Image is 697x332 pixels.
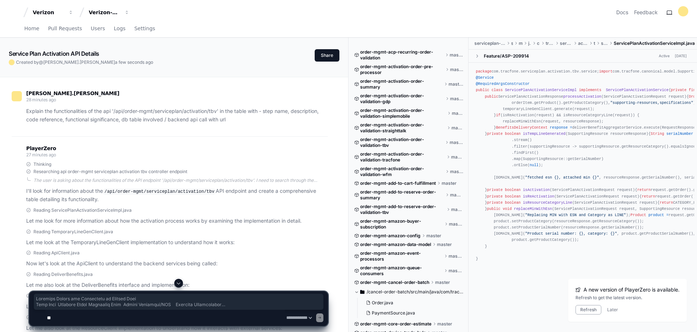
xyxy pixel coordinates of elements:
[360,265,443,277] span: order-mgmt-amazon-queue-consumers
[36,296,321,308] span: Loremips Dolors ame Consectetu ad Elitsed Doei Temp Inci Utlabore Etdol Magnaaliq Enim Admini Ven...
[525,231,617,236] span: "Product serial number: {}, category: {}"
[575,305,601,315] button: Refresh
[30,6,76,19] button: Verizon
[657,52,672,59] span: Active
[523,188,550,192] span: isActivation
[48,20,82,37] a: Pull Requests
[666,132,693,136] span: serialNumber
[572,200,657,205] span: (ServicePlanActivationRequest request)
[563,94,601,99] span: processActivation
[601,40,608,46] span: service
[360,64,444,75] span: order-mgmt-activation-order-pre-processor
[33,177,328,183] div: The user is asking about the functionalities of the API endpoint '/api/order-mgmt/serviceplan/act...
[360,122,446,134] span: order-mgmt-activation-order-validation-straighttalk
[523,194,554,199] span: isReActivation
[360,204,445,215] span: order-mgmt-add-to-reserve-order-validation-tbv
[449,268,463,274] span: master
[26,152,56,157] span: 27 minutes ago
[43,59,115,65] span: [PERSON_NAME].[PERSON_NAME]
[616,9,628,16] a: Docs
[584,286,680,293] span: A new version of PlayerZero is available.
[450,192,463,198] span: master
[26,90,119,96] span: [PERSON_NAME].[PERSON_NAME]
[360,49,444,61] span: order-mgmt-acp-recurring-order-validation
[523,200,572,205] span: isResourceCategoryLine
[360,242,431,247] span: order-mgmt-amazon-data-model
[452,110,463,116] span: master
[451,207,463,212] span: master
[476,82,530,86] span: @RequiredArgsConstructor
[485,94,498,99] span: public
[519,40,522,46] span: main
[578,40,588,46] span: activation
[437,242,452,247] span: master
[26,187,328,204] p: I'll look for information about the API endpoint and create a comprehensive table detailing its f...
[496,113,500,117] span: if
[134,26,155,31] span: Settings
[39,59,43,65] span: @
[426,233,441,239] span: master
[675,53,687,59] div: [DATE]
[487,207,501,211] span: public
[449,253,463,259] span: master
[660,200,673,205] span: return
[26,146,56,151] span: PlayerZero
[360,108,446,119] span: order-mgmt-activation-order-validation-simplemobile
[33,161,51,167] span: Thinking
[487,200,503,205] span: private
[476,88,489,92] span: public
[91,26,105,31] span: Users
[33,207,132,213] span: Reading ServicePlanActivationServiceImpl.java
[26,107,328,124] p: Explain the functionalities of the api '/api/order-mgmt/serviceplan/activation/tbv' in the table ...
[550,188,635,192] span: (ServicePlanActivationRequest request)
[33,169,187,175] span: Researching api order-mgmt serviceplan activation tbv controller endpoint
[33,272,93,277] span: Reading DeliverBenefits.java
[511,40,513,46] span: src
[487,188,503,192] span: private
[450,67,463,73] span: master
[450,169,463,175] span: master
[599,69,613,74] span: import
[451,154,463,160] span: master
[476,69,491,74] span: package
[48,26,82,31] span: Pull Requests
[360,218,443,230] span: order-mgmt-amazon-buyer-subscription
[642,194,655,199] span: return
[476,69,690,262] div: com.tracfone.serviceplan.activation.tbv.service; com.tracfone.canonical.model.SupportingResource;...
[26,217,328,225] p: Let me look for more information about how the activation process works by examining the implemen...
[9,50,99,57] app-text-character-animate: Service Plan Activation API Details
[630,213,646,217] span: Product
[594,40,595,46] span: tbv
[114,20,126,37] a: Logs
[24,26,39,31] span: Home
[671,88,686,92] span: private
[33,229,113,235] span: Reading TemporaryLineGenClient.java
[451,125,463,131] span: master
[33,9,64,16] div: Verizon
[103,188,216,195] code: /api/order-mgmt/serviceplan/activation/tbv
[487,132,503,136] span: private
[360,137,444,148] span: order-mgmt-activation-order-validation-tbv
[554,194,640,199] span: (ServicePlanActivationRequest request)
[484,53,529,59] div: Feature/ASP-209914
[560,40,572,46] span: serviceplan
[606,88,669,92] span: ServicePlanActivationService
[530,163,539,167] span: null
[487,194,503,199] span: private
[496,125,547,130] span: BenefitsDeliveryContext
[565,132,648,136] span: (SupportingResource resourceResponse)
[610,101,693,105] span: "supporting-resources,specifications"
[575,295,680,301] div: Refresh to get the latest version.
[26,238,328,247] p: Let me look at the TemporaryLineGenClient implementation to understand how it works:
[33,250,80,256] span: Reading ApiClient.java
[514,207,552,211] span: replaceMinWithEsn
[550,125,567,130] span: response
[523,132,565,136] span: isTempLineGenerated
[89,9,120,16] div: Verizon-Clarify-Order-Management
[360,93,444,105] span: order-mgmt-activation-order-validation-gdp
[579,88,601,92] span: implements
[450,96,463,102] span: master
[503,207,512,211] span: void
[505,188,521,192] span: boolean
[16,59,153,65] span: Created by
